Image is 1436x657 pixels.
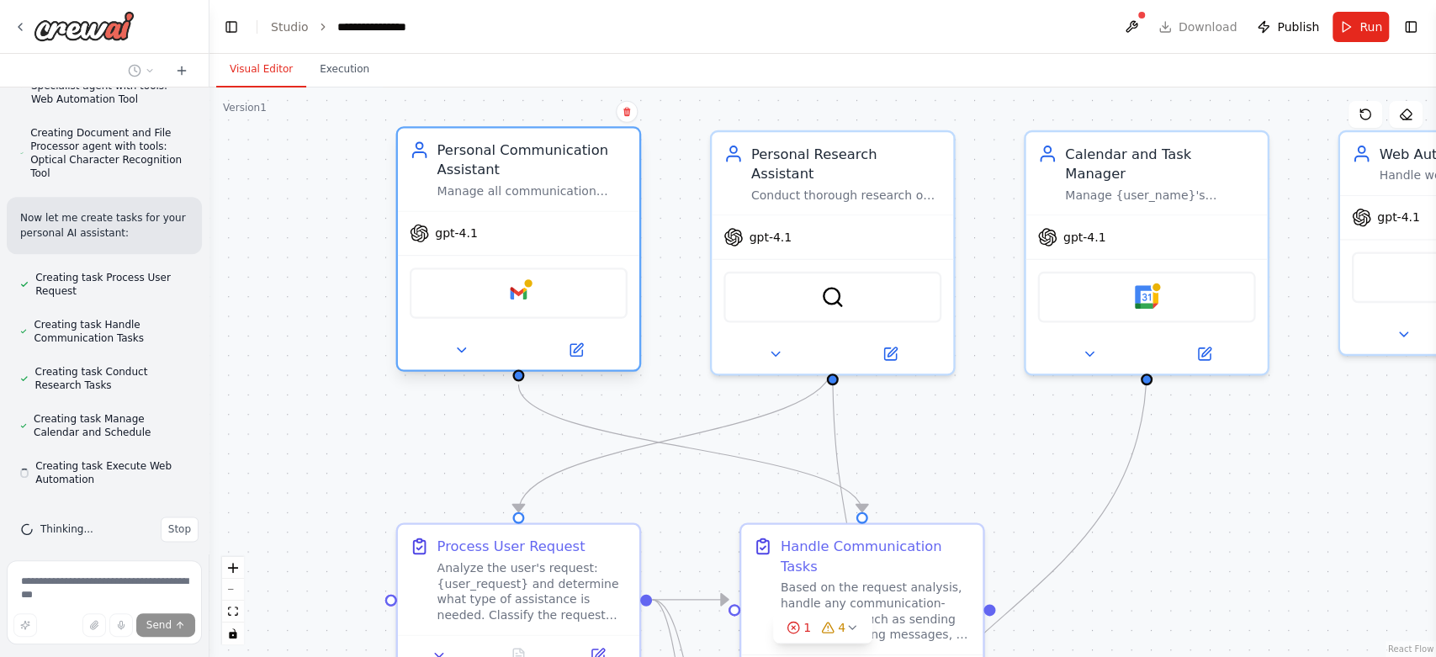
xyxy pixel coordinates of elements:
span: Stop [168,522,191,536]
button: Open in side panel [1148,342,1259,366]
span: Send [146,618,172,632]
div: Handle Communication Tasks [781,537,971,576]
button: zoom in [222,557,244,579]
span: Creating Document and File Processor agent with tools: Optical Character Recognition Tool [30,126,188,180]
span: Creating task Manage Calendar and Schedule [34,412,188,439]
div: Calendar and Task ManagerManage {user_name}'s schedule, coordinate meetings, track availability, ... [1024,130,1269,376]
span: Creating task Execute Web Automation [35,459,188,486]
button: Run [1333,12,1389,42]
div: Calendar and Task Manager [1065,144,1255,183]
span: Run [1359,19,1382,35]
button: Switch to previous chat [121,61,162,81]
span: gpt-4.1 [435,225,478,241]
div: Analyze the user's request: {user_request} and determine what type of assistance is needed. Class... [437,560,628,623]
span: Creating task Process User Request [35,271,188,298]
p: Now let me create tasks for your personal AI assistant: [20,210,188,241]
span: gpt-4.1 [1377,209,1420,225]
span: Creating task Conduct Research Tasks [35,365,188,392]
span: gpt-4.1 [749,230,792,246]
img: Logo [34,11,135,41]
button: Execution [306,52,383,87]
img: Google gmail [506,281,530,305]
div: Process User Request [437,537,586,556]
img: SerperDevTool [821,285,845,309]
div: Manage all communication channels for {user_name}, including email management, message responses,... [437,183,628,199]
g: Edge from dda6632e-1b1a-4ccf-b114-f2fa3342129b to 551a7374-4866-4b50-bc45-b439a810a249 [509,384,872,511]
span: 4 [838,619,845,636]
button: Open in side panel [835,342,946,366]
button: Send [136,613,195,637]
div: Conduct thorough research on any topic requested by {user_name}, providing accurate, well-sourced... [751,187,941,203]
button: Delete node [616,101,638,123]
div: Personal Research AssistantConduct thorough research on any topic requested by {user_name}, provi... [710,130,956,376]
button: Hide left sidebar [220,15,243,39]
div: Personal Communication AssistantManage all communication channels for {user_name}, including emai... [396,130,642,376]
div: Personal Communication Assistant [437,140,628,179]
div: Personal Research Assistant [751,144,941,183]
button: zoom out [222,579,244,601]
button: fit view [222,601,244,623]
button: Open in side panel [521,338,632,362]
nav: breadcrumb [271,19,421,35]
button: Start a new chat [168,61,195,81]
a: Studio [271,20,309,34]
button: Upload files [82,613,106,637]
button: Stop [161,517,199,542]
div: Version 1 [223,101,267,114]
span: 1 [803,619,811,636]
button: Publish [1250,12,1326,42]
span: Publish [1277,19,1319,35]
span: Creating task Handle Communication Tasks [34,318,188,345]
div: Based on the request analysis, handle any communication-related tasks such as sending emails, man... [781,580,971,643]
a: React Flow attribution [1388,644,1433,654]
button: Visual Editor [216,52,306,87]
div: React Flow controls [222,557,244,644]
button: Click to speak your automation idea [109,613,133,637]
img: Google calendar [1135,285,1158,309]
button: toggle interactivity [222,623,244,644]
span: gpt-4.1 [1063,230,1106,246]
g: Edge from bc0f3147-14cb-4031-8515-172b17d493b0 to 551a7374-4866-4b50-bc45-b439a810a249 [652,590,728,609]
span: Thinking... [40,522,93,536]
button: 14 [773,612,872,644]
button: Show right sidebar [1399,15,1423,39]
button: Improve this prompt [13,613,37,637]
div: Manage {user_name}'s schedule, coordinate meetings, track availability, and organize daily tasks ... [1065,187,1255,203]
